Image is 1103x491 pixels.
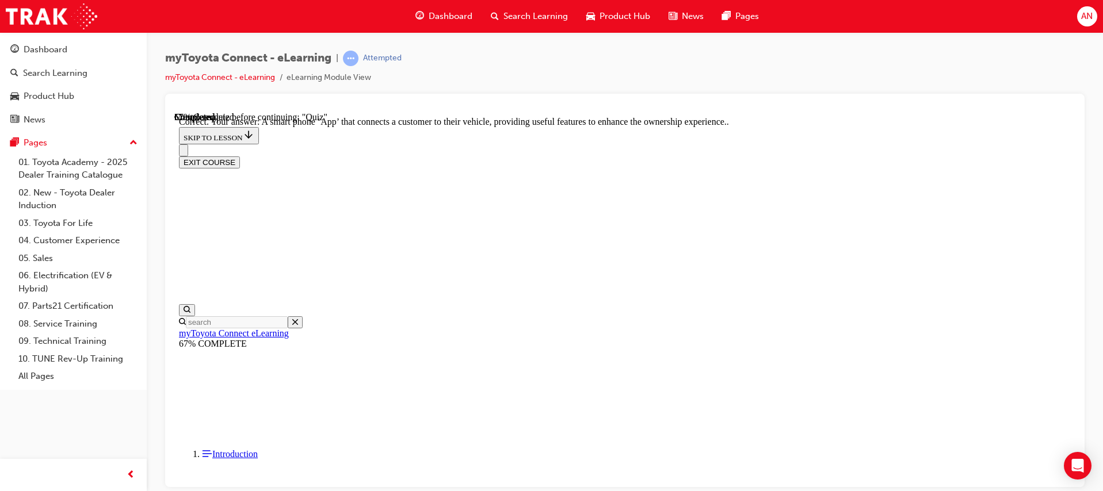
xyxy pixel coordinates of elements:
[24,113,45,126] div: News
[722,9,731,24] span: pages-icon
[10,115,19,125] span: news-icon
[5,63,142,84] a: Search Learning
[363,53,402,64] div: Attempted
[1064,452,1091,480] div: Open Intercom Messenger
[14,232,142,250] a: 04. Customer Experience
[5,132,142,154] button: Pages
[165,72,275,82] a: myToyota Connect - eLearning
[6,3,97,29] img: Trak
[343,51,358,66] span: learningRecordVerb_ATTEMPT-icon
[14,250,142,267] a: 05. Sales
[336,52,338,65] span: |
[127,468,135,482] span: prev-icon
[682,10,704,23] span: News
[659,5,713,28] a: news-iconNews
[14,350,142,368] a: 10. TUNE Rev-Up Training
[586,9,595,24] span: car-icon
[503,10,568,23] span: Search Learning
[600,10,650,23] span: Product Hub
[14,315,142,333] a: 08. Service Training
[406,5,482,28] a: guage-iconDashboard
[129,136,138,151] span: up-icon
[165,52,331,65] span: myToyota Connect - eLearning
[14,332,142,350] a: 09. Technical Training
[23,67,87,80] div: Search Learning
[113,204,128,216] button: Close search menu
[24,136,47,149] div: Pages
[14,184,142,214] a: 02. New - Toyota Dealer Induction
[10,138,19,148] span: pages-icon
[735,10,759,23] span: Pages
[5,39,142,60] a: Dashboard
[5,216,115,226] a: myToyota Connect eLearning
[287,71,371,85] li: eLearning Module View
[5,37,142,132] button: DashboardSearch LearningProduct HubNews
[14,367,142,385] a: All Pages
[669,9,677,24] span: news-icon
[491,9,499,24] span: search-icon
[1081,10,1093,23] span: AN
[10,45,19,55] span: guage-icon
[10,68,18,79] span: search-icon
[14,214,142,232] a: 03. Toyota For Life
[12,204,113,216] input: Search
[482,5,577,28] a: search-iconSearch Learning
[1077,6,1097,26] button: AN
[5,44,66,56] button: EXIT COURSE
[14,154,142,184] a: 01. Toyota Academy - 2025 Dealer Training Catalogue
[5,109,142,131] a: News
[14,297,142,315] a: 07. Parts21 Certification
[5,192,21,204] button: Open search menu
[5,15,85,32] button: SKIP TO LESSON
[14,267,142,297] a: 06. Electrification (EV & Hybrid)
[5,5,896,15] div: Correct. Your answer: A smart phone ‘App’ that connects a customer to their vehicle, providing us...
[24,90,74,103] div: Product Hub
[9,21,80,30] span: SKIP TO LESSON
[713,5,768,28] a: pages-iconPages
[577,5,659,28] a: car-iconProduct Hub
[415,9,424,24] span: guage-icon
[5,227,896,237] div: 67% COMPLETE
[5,86,142,107] a: Product Hub
[429,10,472,23] span: Dashboard
[5,32,14,44] button: Close navigation menu
[24,43,67,56] div: Dashboard
[10,91,19,102] span: car-icon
